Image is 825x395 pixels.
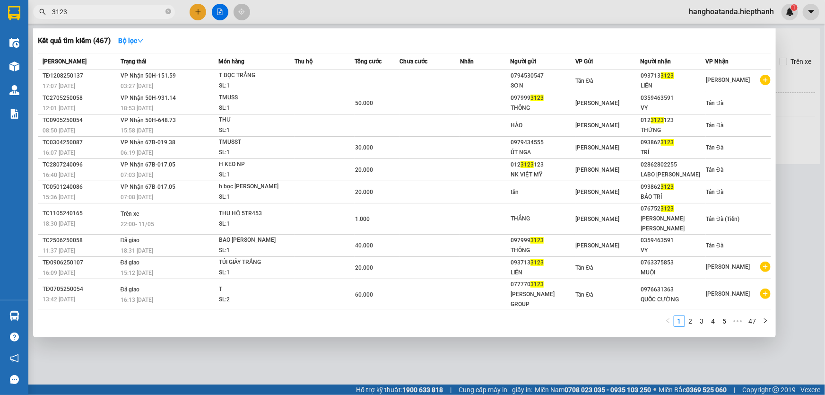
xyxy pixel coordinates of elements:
[576,189,620,195] span: [PERSON_NAME]
[219,148,290,158] div: SL: 1
[576,264,593,271] span: Tản Đà
[43,93,118,103] div: TC2705250058
[511,81,575,91] div: SƠN
[137,37,144,44] span: down
[576,242,620,249] span: [PERSON_NAME]
[43,258,118,268] div: TĐ0906250107
[641,125,705,135] div: THỨNG
[760,316,771,327] li: Next Page
[641,115,705,125] div: 012 123
[760,262,771,272] span: plus-circle
[641,236,705,246] div: 0359463591
[510,58,536,65] span: Người gửi
[511,214,575,224] div: THẮNG
[219,268,290,278] div: SL: 1
[641,58,671,65] span: Người nhận
[43,172,75,178] span: 16:40 [DATE]
[708,316,719,327] li: 4
[706,77,750,83] span: [PERSON_NAME]
[746,316,759,326] a: 47
[43,138,118,148] div: TC0304250087
[219,137,290,148] div: TMUSST
[219,182,290,192] div: h bọc [PERSON_NAME]
[641,182,705,192] div: 093862
[511,103,575,113] div: THÔNG
[641,192,705,202] div: BẢO TRÍ
[661,139,674,146] span: 3123
[219,81,290,91] div: SL: 1
[576,100,620,106] span: [PERSON_NAME]
[661,184,674,190] span: 3123
[511,280,575,290] div: 077770
[530,259,544,266] span: 3123
[685,316,696,327] li: 2
[111,33,151,48] button: Bộ lọcdown
[219,93,290,103] div: TMUSS
[641,285,705,295] div: 0976631363
[697,316,707,326] a: 3
[576,216,620,222] span: [PERSON_NAME]
[219,295,290,305] div: SL: 2
[121,95,176,101] span: VP Nhận 50H-931.14
[39,9,46,15] span: search
[511,93,575,103] div: 097999
[641,71,705,81] div: 093713
[674,316,685,326] a: 1
[118,37,144,44] strong: Bộ lọc
[521,161,534,168] span: 3123
[355,189,373,195] span: 20.000
[511,268,575,278] div: LIÊN
[706,58,729,65] span: VP Nhận
[9,85,19,95] img: warehouse-icon
[511,258,575,268] div: 093713
[121,172,153,178] span: 07:03 [DATE]
[576,78,593,84] span: Tản Đà
[219,257,290,268] div: TÚI GIẤY TRẮNG
[121,237,140,244] span: Đã giao
[355,58,382,65] span: Tổng cước
[121,211,139,217] span: Trên xe
[708,316,719,326] a: 4
[706,122,724,129] span: Tản Đà
[661,72,674,79] span: 3123
[43,83,75,89] span: 17:07 [DATE]
[575,58,593,65] span: VP Gửi
[121,72,176,79] span: VP Nhận 50H-151.59
[355,100,373,106] span: 50.000
[641,214,705,234] div: [PERSON_NAME] [PERSON_NAME]
[295,58,313,65] span: Thu hộ
[576,144,620,151] span: [PERSON_NAME]
[641,204,705,214] div: 076752
[43,236,118,246] div: TC2506250058
[121,194,153,201] span: 07:08 [DATE]
[355,291,373,298] span: 60.000
[661,205,674,212] span: 3123
[400,58,428,65] span: Chưa cước
[641,268,705,278] div: MUỘI
[43,270,75,276] span: 16:09 [DATE]
[43,58,87,65] span: [PERSON_NAME]
[9,38,19,48] img: warehouse-icon
[121,149,153,156] span: 06:19 [DATE]
[719,316,730,327] li: 5
[43,247,75,254] span: 11:37 [DATE]
[706,189,724,195] span: Tản Đà
[43,209,118,219] div: TC1105240165
[511,290,575,309] div: [PERSON_NAME] GROUP
[460,58,474,65] span: Nhãn
[530,237,544,244] span: 3123
[665,318,671,324] span: left
[760,289,771,299] span: plus-circle
[121,58,146,65] span: Trạng thái
[355,216,370,222] span: 1.000
[121,83,153,89] span: 03:27 [DATE]
[43,71,118,81] div: TĐ1208250137
[720,316,730,326] a: 5
[511,246,575,255] div: THÔNG
[530,281,544,288] span: 3123
[121,286,140,293] span: Đã giao
[219,115,290,125] div: THƯ
[43,220,75,227] span: 18:30 [DATE]
[43,115,118,125] div: TC0905250054
[696,316,708,327] li: 3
